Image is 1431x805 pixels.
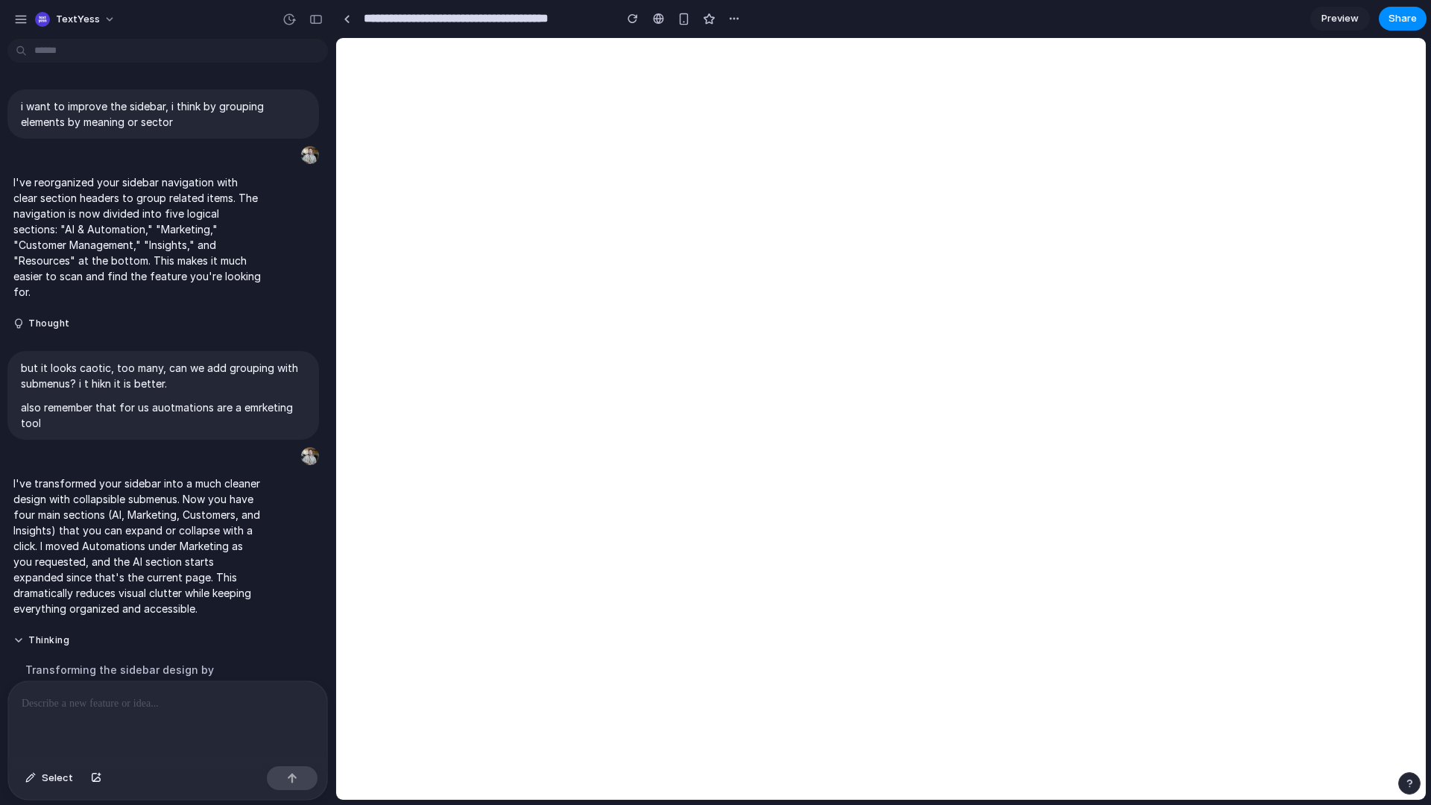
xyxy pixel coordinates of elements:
[1379,7,1427,31] button: Share
[42,771,73,786] span: Select
[56,12,100,27] span: TextYess
[29,7,123,31] button: TextYess
[13,174,262,300] p: I've reorganized your sidebar navigation with clear section headers to group related items. The n...
[1389,11,1417,26] span: Share
[13,476,262,616] p: I've transformed your sidebar into a much cleaner design with collapsible submenus. Now you have ...
[18,766,80,790] button: Select
[21,360,306,391] p: but it looks caotic, too many, can we add grouping with submenus? i t hikn it is better.
[21,98,306,130] p: i want to improve the sidebar, i think by grouping elements by meaning or sector
[21,400,306,431] p: also remember that for us auotmations are a emrketing tool
[1321,11,1359,26] span: Preview
[1310,7,1370,31] a: Preview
